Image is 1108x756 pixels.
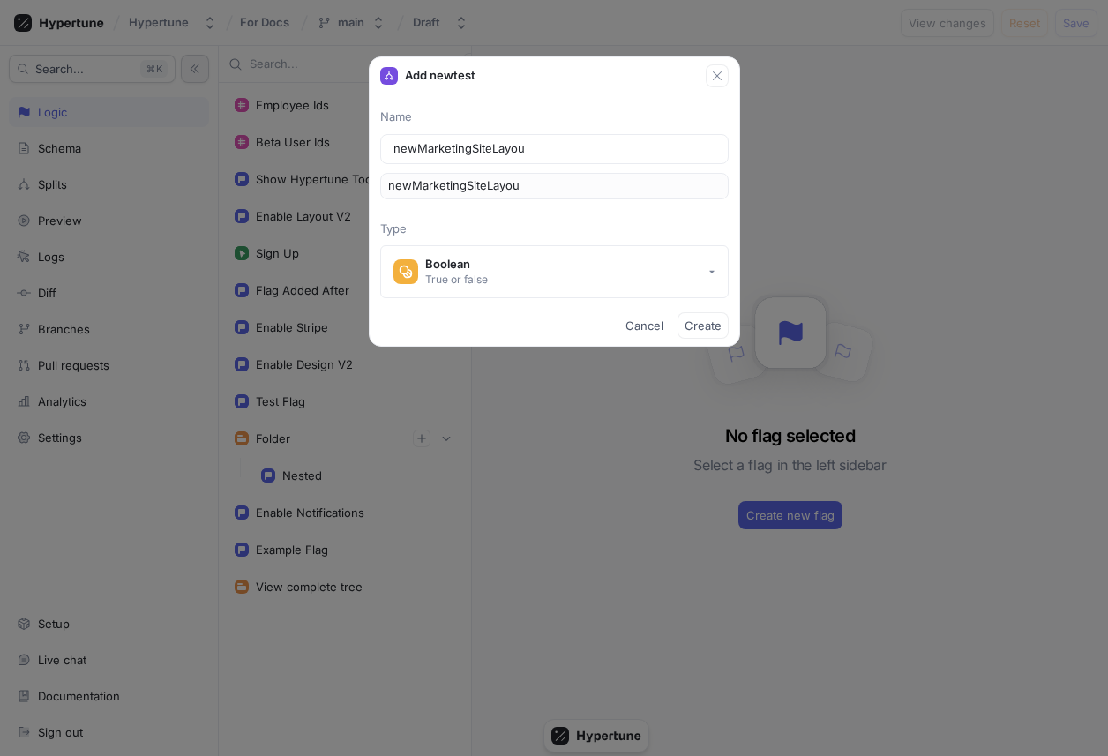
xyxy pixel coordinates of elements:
[678,312,729,339] button: Create
[405,67,475,85] p: Add new test
[425,257,488,272] div: Boolean
[393,140,715,158] input: Enter a name for this test
[380,109,729,126] p: Name
[380,245,729,298] button: BooleanTrue or false
[618,312,670,339] button: Cancel
[685,320,722,331] span: Create
[625,320,663,331] span: Cancel
[380,221,729,238] p: Type
[425,272,488,287] div: True or false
